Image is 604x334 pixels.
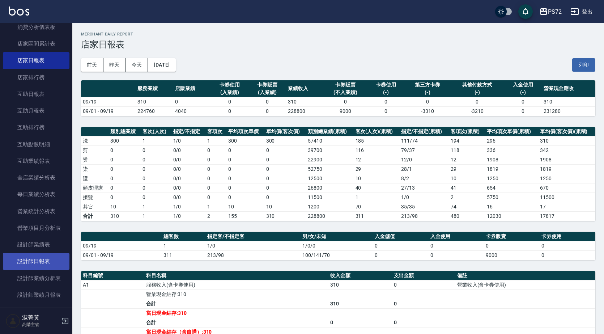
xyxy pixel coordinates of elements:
[392,318,455,327] td: 0
[449,183,485,193] td: 41
[6,314,20,328] img: Person
[538,136,595,145] td: 310
[250,89,284,96] div: (入業績)
[485,155,538,164] td: 1908
[3,153,69,169] a: 互助業績報表
[264,127,306,136] th: 單均價(客次價)
[103,58,126,72] button: 昨天
[399,136,449,145] td: 111 / 74
[205,145,226,155] td: 0
[173,106,211,116] td: 4040
[264,202,306,211] td: 10
[538,127,595,136] th: 單均價(客次價)(累積)
[141,145,171,155] td: 0
[354,155,400,164] td: 12
[81,32,595,37] h2: Merchant Daily Report
[373,250,429,260] td: 0
[306,164,353,174] td: 52750
[369,81,403,89] div: 卡券使用
[324,106,367,116] td: 9000
[3,69,69,86] a: 店家排行榜
[542,97,595,106] td: 310
[567,5,595,18] button: 登出
[171,136,206,145] td: 1 / 0
[3,119,69,136] a: 互助排行榜
[141,193,171,202] td: 0
[399,145,449,155] td: 79 / 37
[405,97,450,106] td: 0
[171,211,206,221] td: 1/0
[171,127,206,136] th: 指定/不指定
[81,106,136,116] td: 09/01 - 09/19
[264,155,306,164] td: 0
[538,145,595,155] td: 342
[538,193,595,202] td: 11500
[264,183,306,193] td: 0
[81,250,162,260] td: 09/01 - 09/19
[373,232,429,241] th: 入金儲值
[3,220,69,236] a: 營業項目月分析表
[485,174,538,183] td: 1250
[452,81,502,89] div: 其他付款方式
[250,81,284,89] div: 卡券販賣
[81,211,109,221] td: 合計
[354,202,400,211] td: 70
[301,250,373,260] td: 100/141/70
[399,202,449,211] td: 35 / 35
[540,250,595,260] td: 0
[504,97,542,106] td: 0
[148,58,175,72] button: [DATE]
[22,314,59,321] h5: 淑菁黃
[248,106,286,116] td: 0
[354,183,400,193] td: 40
[542,106,595,116] td: 231280
[286,80,324,97] th: 業績收入
[3,136,69,153] a: 互助點數明細
[306,145,353,155] td: 39700
[141,183,171,193] td: 0
[538,211,595,221] td: 17817
[109,155,141,164] td: 0
[354,164,400,174] td: 29
[399,193,449,202] td: 1 / 0
[328,280,392,289] td: 310
[144,280,328,289] td: 服務收入(含卡券使用)
[399,164,449,174] td: 28 / 1
[455,280,595,289] td: 營業收入(含卡券使用)
[22,321,59,328] p: 高階主管
[429,241,484,250] td: 0
[81,202,109,211] td: 其它
[171,164,206,174] td: 0 / 0
[226,174,264,183] td: 0
[449,145,485,155] td: 118
[3,236,69,253] a: 設計師業績表
[226,193,264,202] td: 0
[205,174,226,183] td: 0
[326,89,365,96] div: (不入業績)
[538,174,595,183] td: 1250
[109,145,141,155] td: 0
[306,155,353,164] td: 22900
[399,183,449,193] td: 27 / 13
[452,89,502,96] div: (-)
[205,241,301,250] td: 1/0
[286,97,324,106] td: 310
[504,106,542,116] td: 0
[109,202,141,211] td: 10
[171,183,206,193] td: 0 / 0
[301,241,373,250] td: 1/0/0
[109,211,141,221] td: 310
[81,241,162,250] td: 09/19
[538,202,595,211] td: 17
[324,97,367,106] td: 0
[109,164,141,174] td: 0
[484,241,540,250] td: 0
[205,164,226,174] td: 0
[126,58,148,72] button: 今天
[109,174,141,183] td: 0
[429,250,484,260] td: 0
[226,164,264,174] td: 0
[205,232,301,241] th: 指定客/不指定客
[205,193,226,202] td: 0
[205,136,226,145] td: 1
